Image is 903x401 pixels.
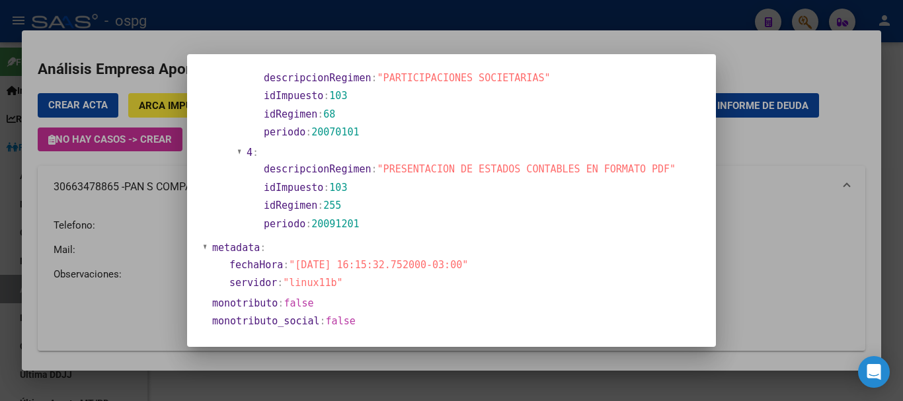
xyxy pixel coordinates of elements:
span: : [372,163,377,175]
span: idRegimen [264,108,317,120]
span: : [260,242,266,254]
span: 103 [329,90,347,102]
span: servidor [229,277,277,289]
span: descripcionRegimen [264,72,372,84]
span: "PARTICIPACIONES SOCIETARIAS" [377,72,551,84]
span: : [305,218,311,230]
span: descripcionRegimen [264,163,372,175]
span: : [283,259,289,271]
span: : [320,315,326,327]
span: false [284,297,313,309]
span: metadata [212,242,260,254]
span: periodo [264,218,305,230]
span: idRegimen [264,200,317,211]
span: : [323,90,329,102]
span: false [326,315,356,327]
span: 255 [323,200,341,211]
span: monotributo_social [212,315,320,327]
span: periodo [264,126,305,138]
span: "[DATE] 16:15:32.752000-03:00" [289,259,468,271]
span: : [317,200,323,211]
span: idImpuesto [264,182,323,194]
span: : [317,108,323,120]
span: 20091201 [311,218,359,230]
span: : [278,297,284,309]
span: 20070101 [311,126,359,138]
span: idImpuesto [264,90,323,102]
span: fechaHora [229,259,283,271]
span: 103 [329,182,347,194]
span: monotributo [212,297,278,309]
span: 4 [247,147,253,159]
span: "linux11b" [283,277,342,289]
span: : [372,72,377,84]
div: Open Intercom Messenger [858,356,890,388]
span: : [323,182,329,194]
span: 68 [323,108,335,120]
span: : [305,126,311,138]
span: : [277,277,283,289]
span: : [253,147,258,159]
span: "PRESENTACION DE ESTADOS CONTABLES EN FORMATO PDF" [377,163,676,175]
